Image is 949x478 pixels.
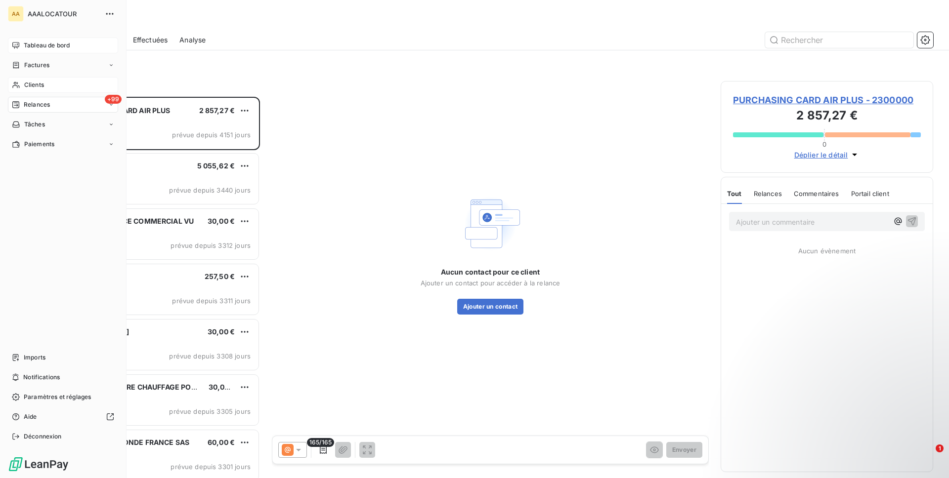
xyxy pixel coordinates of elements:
span: Factures [24,61,49,70]
span: Déconnexion [24,432,62,441]
span: Effectuées [133,35,168,45]
span: Clients [24,80,44,89]
span: 30,00 € [208,217,235,225]
span: 30,00 € [208,327,235,336]
span: Déplier le détail [794,150,848,160]
span: Paramètres et réglages [24,393,91,401]
img: Logo LeanPay [8,456,69,472]
button: Envoyer [666,442,702,458]
span: Tableau de bord [24,41,70,50]
span: 165/165 [307,438,334,447]
span: +99 [105,95,122,104]
span: Aucun évènement [798,247,856,255]
span: prévue depuis 4151 jours [172,131,251,139]
span: 1 [936,444,944,452]
div: grid [47,97,260,478]
img: Empty state [459,192,522,255]
span: MAISONS DU MONDE FRANCE SAS [70,438,189,446]
span: Tout [727,190,742,198]
span: DISTRIB SANITAIRE CHAUFFAGE POP3P [70,383,205,391]
span: prévue depuis 3305 jours [169,407,251,415]
span: prévue depuis 3308 jours [169,352,251,360]
span: 2 857,27 € [199,106,235,115]
span: Ajouter un contact pour accéder à la relance [421,279,561,287]
iframe: Intercom live chat [915,444,939,468]
span: 257,50 € [205,272,235,280]
a: Aide [8,409,118,425]
span: AAALOCATOUR [28,10,99,18]
span: prévue depuis 3440 jours [169,186,251,194]
span: Tâches [24,120,45,129]
span: Paiements [24,140,54,149]
button: Déplier le détail [791,149,863,160]
input: Rechercher [765,32,913,48]
span: 30,00 € [209,383,236,391]
span: PURCHASING CARD AIR PLUS - 2300000 [733,93,921,107]
span: Portail client [851,190,889,198]
span: prévue depuis 3311 jours [172,297,251,305]
span: Commentaires [794,190,839,198]
span: prévue depuis 3301 jours [171,463,251,471]
span: 60,00 € [208,438,235,446]
div: AA [8,6,24,22]
span: Aide [24,412,37,421]
iframe: Intercom notifications message [751,382,949,451]
span: FERRERO FRANCE COMMERCIAL VU [70,217,194,225]
span: 5 055,62 € [197,161,235,170]
span: Analyse [179,35,206,45]
span: prévue depuis 3312 jours [171,241,251,249]
button: Ajouter un contact [457,299,524,315]
span: Relances [754,190,782,198]
span: 0 [822,140,826,148]
span: Notifications [23,373,60,382]
span: Aucun contact pour ce client [441,267,540,277]
span: Imports [24,353,45,362]
span: Relances [24,100,50,109]
h3: 2 857,27 € [733,107,921,126]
